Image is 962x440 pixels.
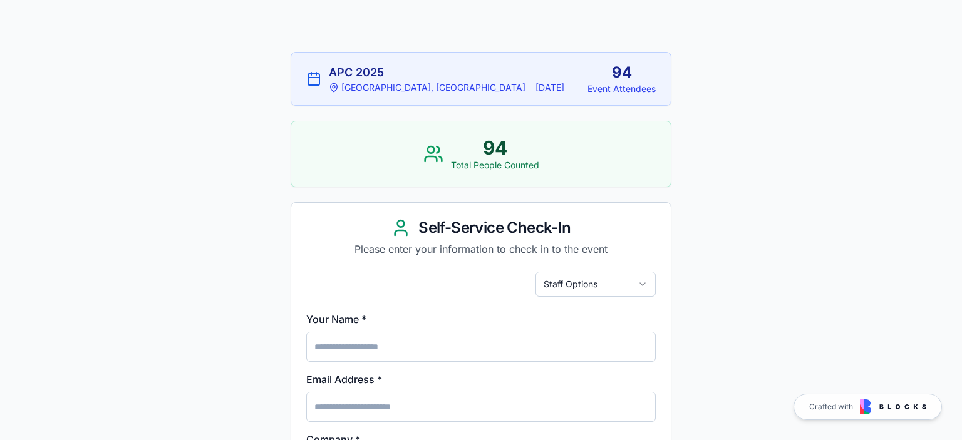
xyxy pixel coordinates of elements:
[587,83,656,95] div: Event Attendees
[860,399,926,414] img: Blocks
[794,394,942,420] a: Crafted with
[306,242,656,257] p: Please enter your information to check in to the event
[306,373,382,386] label: Email Address *
[451,136,539,159] div: 94
[306,218,656,238] div: Self-Service Check-In
[535,81,564,94] span: [DATE]
[341,81,525,94] span: [GEOGRAPHIC_DATA], [GEOGRAPHIC_DATA]
[809,402,853,412] span: Crafted with
[306,313,366,325] label: Your Name *
[451,159,539,171] div: Total People Counted
[329,64,564,81] h2: APC 2025
[587,63,656,83] div: 94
